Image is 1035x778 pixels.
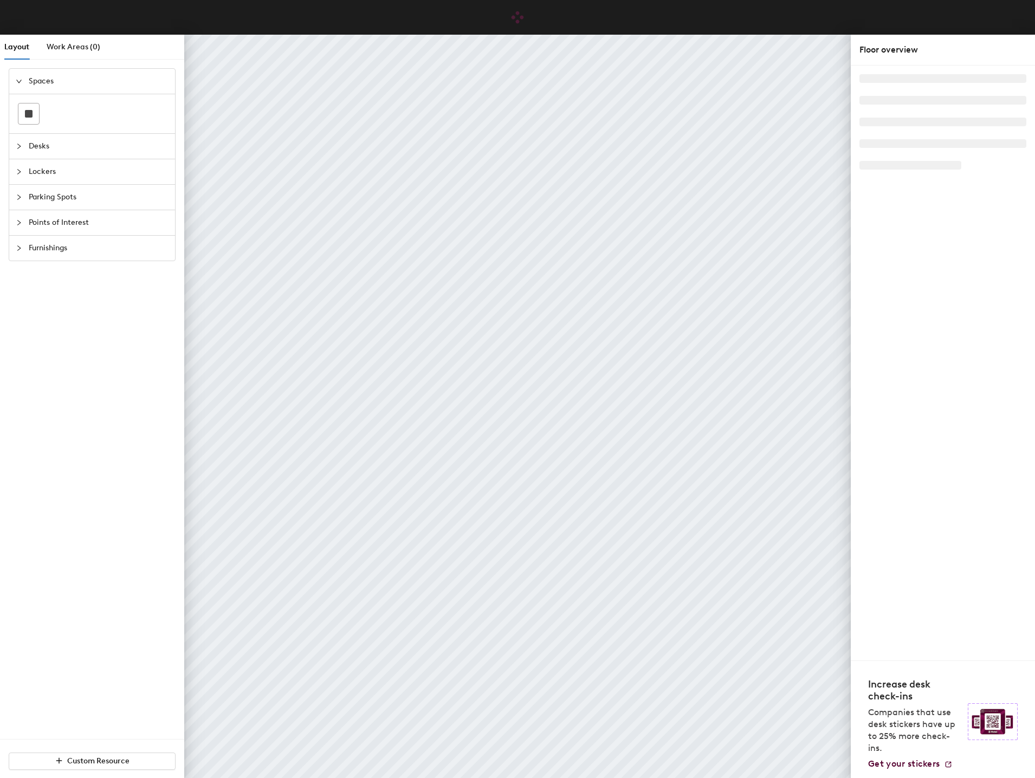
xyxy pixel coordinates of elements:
img: Sticker logo [968,703,1018,740]
span: Lockers [29,159,169,184]
span: Layout [4,42,29,51]
span: Get your stickers [868,758,940,769]
span: Points of Interest [29,210,169,235]
button: Custom Resource [9,753,176,770]
span: collapsed [16,194,22,200]
span: Custom Resource [67,756,130,766]
span: Parking Spots [29,185,169,210]
span: collapsed [16,245,22,251]
span: Furnishings [29,236,169,261]
span: collapsed [16,168,22,175]
p: Companies that use desk stickers have up to 25% more check-ins. [868,706,961,754]
span: Desks [29,134,169,159]
span: expanded [16,78,22,85]
span: collapsed [16,143,22,150]
h4: Increase desk check-ins [868,678,961,702]
a: Get your stickers [868,758,953,769]
span: Spaces [29,69,169,94]
div: Floor overview [859,43,1026,56]
span: Work Areas (0) [47,42,100,51]
span: collapsed [16,219,22,226]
